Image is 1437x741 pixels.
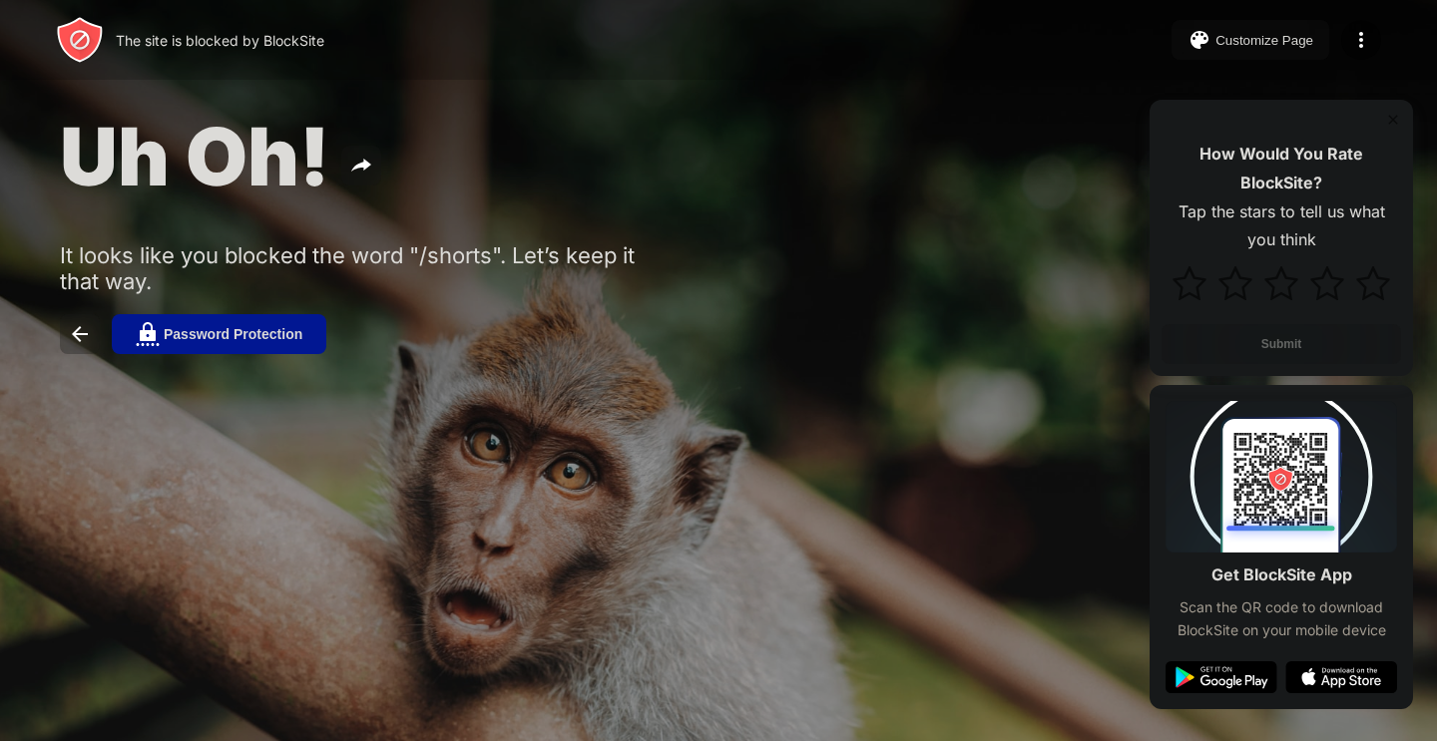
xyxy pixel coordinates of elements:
img: app-store.svg [1285,661,1397,693]
span: Uh Oh! [60,108,329,204]
img: star.svg [1173,266,1206,300]
img: menu-icon.svg [1349,28,1373,52]
img: rate-us-close.svg [1385,112,1401,128]
div: Customize Page [1215,33,1313,48]
img: share.svg [349,154,373,178]
div: Password Protection [164,326,302,342]
img: back.svg [68,322,92,346]
img: qrcode.svg [1166,401,1397,553]
div: It looks like you blocked the word "/shorts". Let’s keep it that way. [60,242,677,294]
div: The site is blocked by BlockSite [116,32,324,49]
button: Password Protection [112,314,326,354]
div: Get BlockSite App [1211,560,1352,589]
div: How Would You Rate BlockSite? [1162,140,1401,197]
img: header-logo.svg [56,16,104,64]
div: Tap the stars to tell us what you think [1162,197,1401,255]
div: Scan the QR code to download BlockSite on your mobile device [1166,596,1397,641]
img: star.svg [1310,266,1344,300]
img: password.svg [136,322,160,346]
img: star.svg [1264,266,1298,300]
img: pallet.svg [1188,28,1211,52]
button: Customize Page [1172,20,1329,60]
button: Submit [1162,324,1401,364]
img: star.svg [1218,266,1252,300]
img: star.svg [1356,266,1390,300]
img: google-play.svg [1166,661,1277,693]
